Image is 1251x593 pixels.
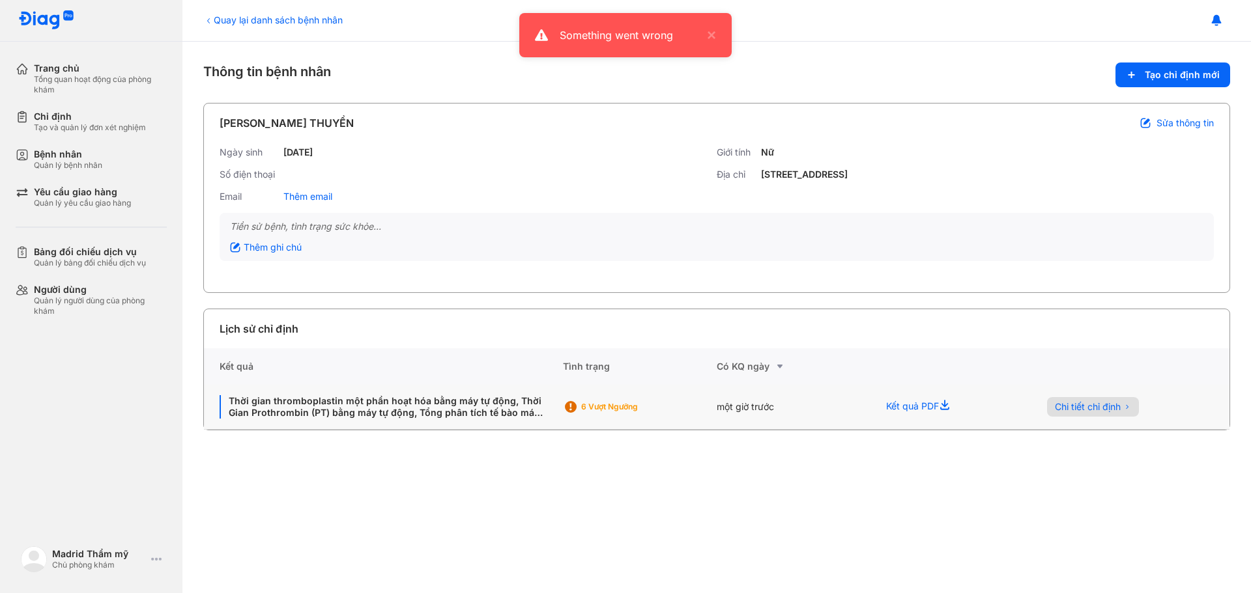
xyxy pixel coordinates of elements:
[870,385,1031,430] div: Kết quả PDF
[761,169,848,180] div: [STREET_ADDRESS]
[1145,69,1220,81] span: Tạo chỉ định mới
[220,395,547,419] div: Thời gian thromboplastin một phần hoạt hóa bằng máy tự động, Thời Gian Prothrombin (PT) bằng máy ...
[220,146,278,158] div: Ngày sinh
[717,359,870,374] div: Có KQ ngày
[34,62,167,74] div: Trang chủ
[21,546,47,572] img: logo
[34,160,102,171] div: Quản lý bệnh nhân
[220,169,278,180] div: Số điện thoại
[581,402,685,412] div: 6 Vượt ngưỡng
[34,284,167,296] div: Người dùng
[717,146,756,158] div: Giới tính
[34,148,102,160] div: Bệnh nhân
[203,13,343,27] div: Quay lại danh sách bệnh nhân
[283,146,313,158] div: [DATE]
[220,115,354,131] div: [PERSON_NAME] THUYỀN
[230,241,302,253] div: Thêm ghi chú
[717,385,870,430] div: một giờ trước
[1047,397,1139,417] button: Chi tiết chỉ định
[34,186,131,198] div: Yêu cầu giao hàng
[563,348,717,385] div: Tình trạng
[18,10,74,31] img: logo
[1055,401,1121,413] span: Chi tiết chỉ định
[203,62,1230,87] div: Thông tin bệnh nhân
[1157,117,1214,129] span: Sửa thông tin
[34,111,146,122] div: Chỉ định
[204,348,563,385] div: Kết quả
[700,27,716,43] button: close
[220,191,278,202] div: Email
[52,548,146,560] div: Madrid Thẩm mỹ
[761,146,774,158] div: Nữ
[283,191,332,202] div: Thêm email
[34,296,167,316] div: Quản lý người dùng của phòng khám
[230,221,1203,232] div: Tiền sử bệnh, tình trạng sức khỏe...
[717,169,756,180] div: Địa chỉ
[34,198,131,208] div: Quản lý yêu cầu giao hàng
[34,258,146,268] div: Quản lý bảng đối chiếu dịch vụ
[52,560,146,570] div: Chủ phòng khám
[1115,62,1230,87] button: Tạo chỉ định mới
[560,27,700,43] div: Something went wrong
[34,74,167,95] div: Tổng quan hoạt động của phòng khám
[34,122,146,133] div: Tạo và quản lý đơn xét nghiệm
[220,321,298,337] div: Lịch sử chỉ định
[34,246,146,258] div: Bảng đối chiếu dịch vụ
